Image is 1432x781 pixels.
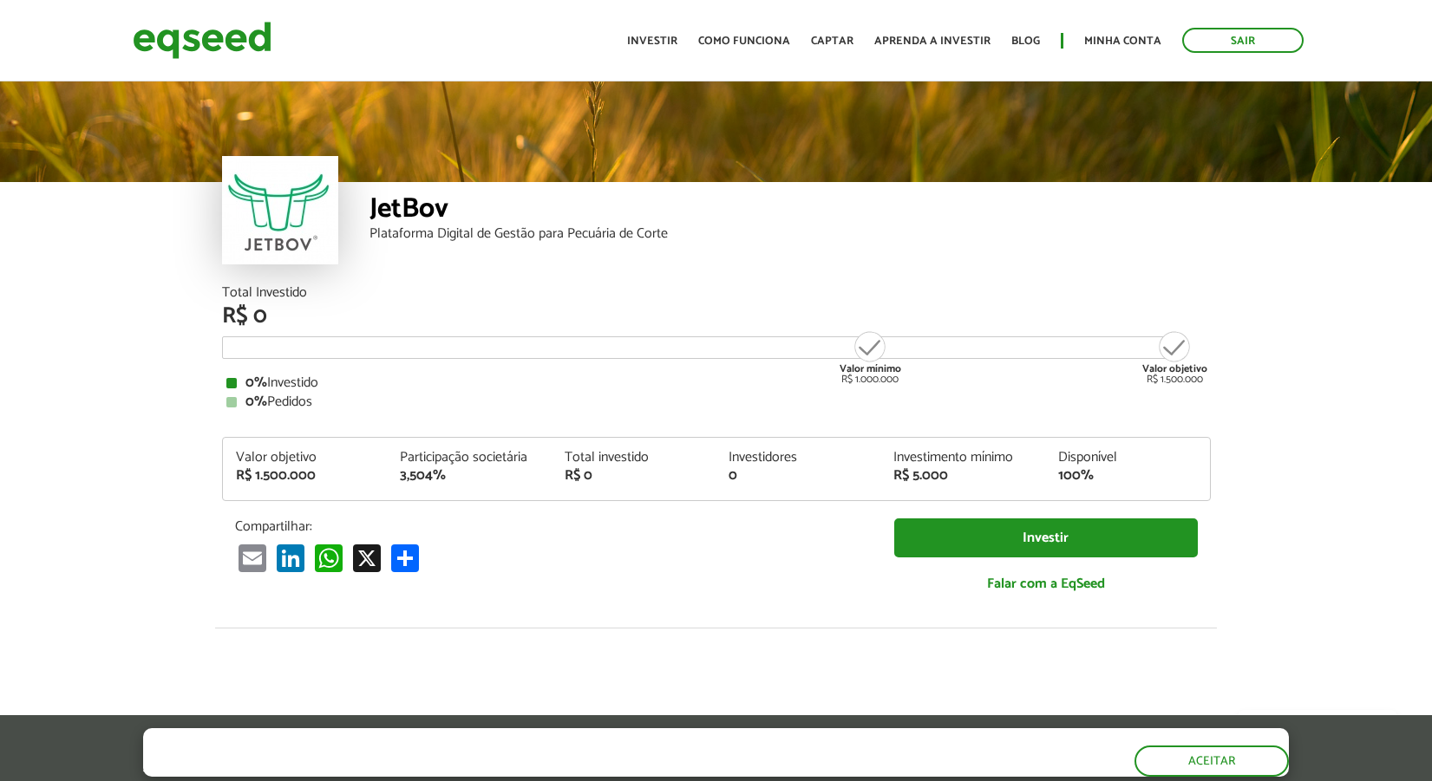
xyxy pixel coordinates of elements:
a: Investir [627,36,677,47]
div: Investido [226,376,1206,390]
a: Minha conta [1084,36,1161,47]
strong: Valor mínimo [840,361,901,377]
a: política de privacidade e de cookies [372,761,572,776]
div: Investidores [729,451,867,465]
a: Aprenda a investir [874,36,991,47]
a: Captar [811,36,853,47]
a: Email [235,543,270,572]
a: WhatsApp [311,543,346,572]
div: R$ 0 [222,305,1211,328]
h5: O site da EqSeed utiliza cookies para melhorar sua navegação. [143,728,771,755]
div: Total Investido [222,286,1211,300]
strong: 0% [245,371,267,394]
button: Aceitar [1134,745,1289,777]
a: Como funciona [698,36,790,47]
a: LinkedIn [273,543,308,572]
div: R$ 0 [565,469,703,483]
a: Share [388,543,422,572]
a: Blog [1011,36,1040,47]
div: Valor objetivo [236,451,375,465]
div: Pedidos [226,395,1206,409]
div: Total investido [565,451,703,465]
strong: Valor objetivo [1142,361,1207,377]
div: 0 [729,469,867,483]
div: 3,504% [400,469,539,483]
div: R$ 1.000.000 [838,329,903,385]
a: Investir [894,518,1198,557]
div: Disponível [1058,451,1197,465]
img: EqSeed [133,17,271,63]
div: 100% [1058,469,1197,483]
div: Plataforma Digital de Gestão para Pecuária de Corte [369,227,1211,241]
div: Investimento mínimo [893,451,1032,465]
a: Fale conosco [1238,710,1397,746]
p: Ao clicar em "aceitar", você aceita nossa . [143,759,771,776]
a: Falar com a EqSeed [894,566,1198,602]
div: R$ 1.500.000 [1142,329,1207,385]
div: Participação societária [400,451,539,465]
p: Compartilhar: [235,518,868,535]
div: R$ 1.500.000 [236,469,375,483]
div: JetBov [369,195,1211,227]
div: R$ 5.000 [893,469,1032,483]
a: Sair [1182,28,1304,53]
a: X [350,543,384,572]
strong: 0% [245,390,267,413]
